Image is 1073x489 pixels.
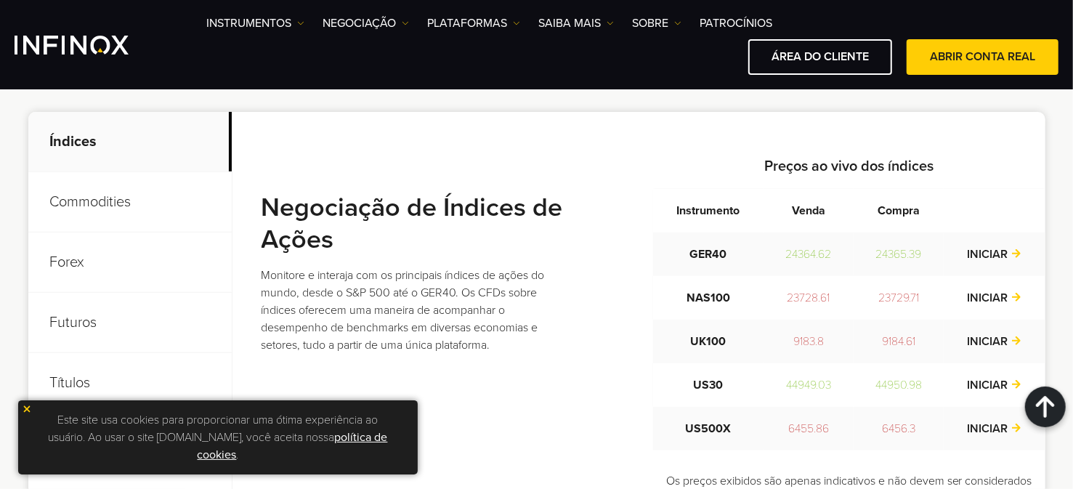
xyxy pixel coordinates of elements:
td: 9184.61 [854,320,944,363]
a: Instrumentos [206,15,304,32]
th: Instrumento [653,189,764,233]
td: 44949.03 [764,363,853,407]
th: Venda [764,189,853,233]
a: NEGOCIAÇÃO [323,15,409,32]
strong: Negociação de Índices de Ações [262,192,563,255]
td: 9183.8 [764,320,853,363]
a: INICIAR [967,378,1022,392]
a: INICIAR [967,421,1022,436]
a: PLATAFORMAS [427,15,520,32]
td: US500X [653,407,764,450]
td: 23728.61 [764,276,853,320]
strong: Preços ao vivo dos índices [764,158,934,175]
td: GER40 [653,233,764,276]
td: US30 [653,363,764,407]
a: INICIAR [967,334,1022,349]
td: 6455.86 [764,407,853,450]
td: UK100 [653,320,764,363]
a: INICIAR [967,247,1022,262]
td: 24364.62 [764,233,853,276]
a: INFINOX Logo [15,36,163,54]
a: Saiba mais [538,15,614,32]
p: Futuros [28,293,232,353]
td: 44950.98 [854,363,944,407]
p: Forex [28,233,232,293]
a: SOBRE [632,15,681,32]
p: Índices [28,112,232,172]
a: Patrocínios [700,15,772,32]
a: ABRIR CONTA REAL [907,39,1058,75]
td: 24365.39 [854,233,944,276]
td: 6456.3 [854,407,944,450]
p: Commodities [28,172,232,233]
a: INICIAR [967,291,1022,305]
th: Compra [854,189,944,233]
p: Títulos [28,353,232,413]
p: Este site usa cookies para proporcionar uma ótima experiência ao usuário. Ao usar o site [DOMAIN_... [25,408,410,467]
p: Monitore e interaja com os principais índices de ações do mundo, desde o S&P 500 até o GER40. Os ... [262,267,575,354]
td: NAS100 [653,276,764,320]
td: 23729.71 [854,276,944,320]
a: ÁREA DO CLIENTE [748,39,892,75]
img: yellow close icon [22,404,32,414]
